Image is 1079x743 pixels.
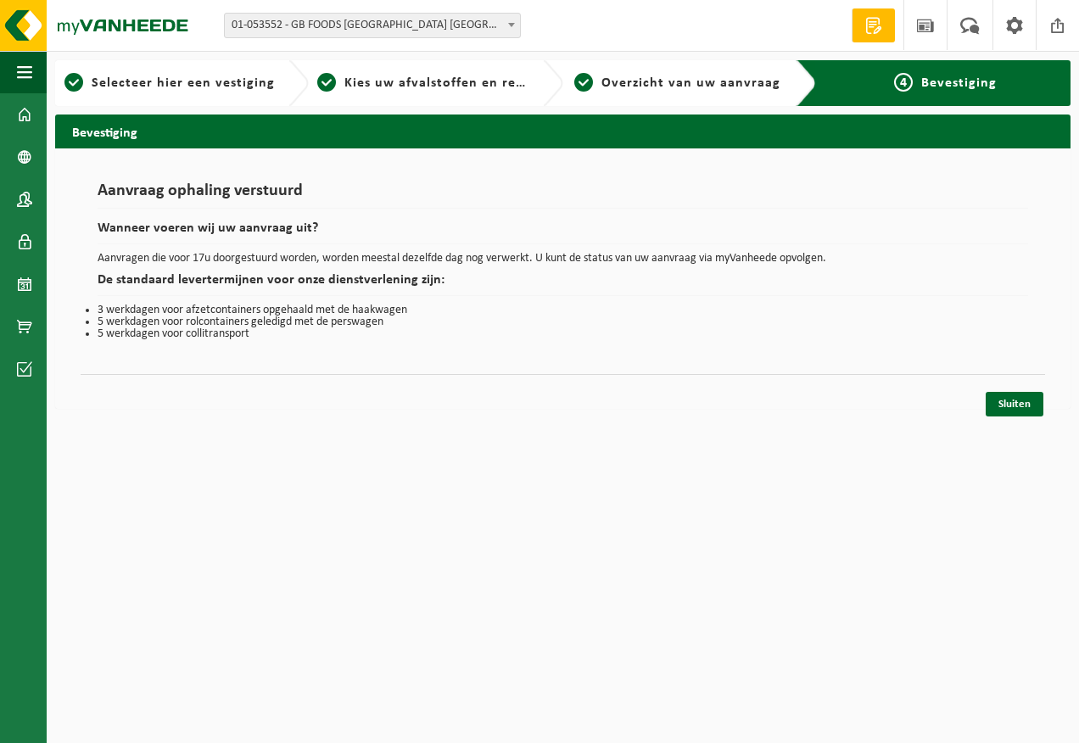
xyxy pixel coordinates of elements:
[55,115,1071,148] h2: Bevestiging
[344,76,578,90] span: Kies uw afvalstoffen en recipiënten
[921,76,997,90] span: Bevestiging
[317,73,528,93] a: 2Kies uw afvalstoffen en recipiënten
[986,392,1043,416] a: Sluiten
[98,304,1028,316] li: 3 werkdagen voor afzetcontainers opgehaald met de haakwagen
[572,73,783,93] a: 3Overzicht van uw aanvraag
[98,221,1028,244] h2: Wanneer voeren wij uw aanvraag uit?
[64,73,275,93] a: 1Selecteer hier een vestiging
[64,73,83,92] span: 1
[317,73,336,92] span: 2
[98,253,1028,265] p: Aanvragen die voor 17u doorgestuurd worden, worden meestal dezelfde dag nog verwerkt. U kunt de s...
[894,73,913,92] span: 4
[601,76,780,90] span: Overzicht van uw aanvraag
[98,273,1028,296] h2: De standaard levertermijnen voor onze dienstverlening zijn:
[98,328,1028,340] li: 5 werkdagen voor collitransport
[574,73,593,92] span: 3
[98,182,1028,209] h1: Aanvraag ophaling verstuurd
[224,13,521,38] span: 01-053552 - GB FOODS BELGIUM NV - PUURS-SINT-AMANDS
[98,316,1028,328] li: 5 werkdagen voor rolcontainers geledigd met de perswagen
[92,76,275,90] span: Selecteer hier een vestiging
[225,14,520,37] span: 01-053552 - GB FOODS BELGIUM NV - PUURS-SINT-AMANDS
